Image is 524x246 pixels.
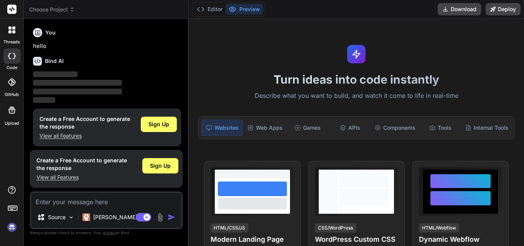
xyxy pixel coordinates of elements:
p: View all Features [40,132,130,140]
div: CSS/WordPress [315,223,356,233]
span: Sign Up [148,121,169,128]
label: code [7,64,17,71]
span: Choose Project [29,6,75,13]
span: Sign Up [150,162,171,170]
div: HTML/Webflow [419,223,459,233]
span: ‌ [33,71,77,77]
label: GitHub [5,91,19,98]
span: privacy [103,230,117,235]
img: icon [168,213,175,221]
img: Claude 4 Sonnet [82,213,90,221]
div: Web Apps [244,120,286,136]
div: Tools [420,120,461,136]
button: Download [438,3,481,15]
p: Always double-check its answers. Your in Bind [30,229,183,236]
div: HTML/CSS/JS [211,223,248,233]
div: Websites [201,120,243,136]
span: ‌ [33,80,122,86]
p: hello [33,42,181,51]
label: Upload [5,120,19,127]
div: Components [372,120,419,136]
p: Describe what you want to build, and watch it come to life in real-time [193,91,519,101]
h4: Modern Landing Page [211,234,294,245]
p: View all Features [36,173,127,181]
h1: Turn ideas into code instantly [193,73,519,86]
h6: Bind AI [45,57,64,65]
span: ‌ [33,89,122,94]
div: APIs [330,120,370,136]
h6: You [45,29,56,36]
button: Deploy [486,3,521,15]
button: Preview [226,4,263,15]
h4: WordPress Custom CSS [315,234,398,245]
p: [PERSON_NAME] 4 S.. [93,213,150,221]
img: attachment [156,213,165,222]
label: threads [3,39,20,45]
button: Editor [194,4,226,15]
p: Source [48,213,66,221]
div: Internal Tools [462,120,511,136]
img: Pick Models [68,214,74,221]
span: ‌ [33,97,55,103]
img: signin [5,221,18,234]
h1: Create a Free Account to generate the response [36,157,127,172]
h1: Create a Free Account to generate the response [40,115,130,130]
div: Games [287,120,328,136]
